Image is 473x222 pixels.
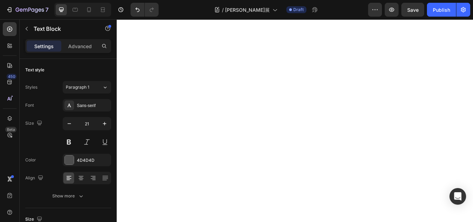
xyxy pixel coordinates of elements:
[3,3,52,17] button: 7
[407,7,419,13] span: Save
[34,43,54,50] p: Settings
[25,67,44,73] div: Text style
[222,6,224,14] span: /
[66,84,89,90] span: Paragraph 1
[52,193,84,199] div: Show more
[293,7,304,13] span: Draft
[7,74,17,79] div: 450
[68,43,92,50] p: Advanced
[25,174,45,183] div: Align
[5,127,17,132] div: Beta
[449,188,466,205] div: Open Intercom Messenger
[433,6,450,14] div: Publish
[427,3,456,17] button: Publish
[77,157,109,163] div: 4D4D4D
[63,81,111,94] button: Paragraph 1
[117,19,473,222] iframe: Design area
[131,3,159,17] div: Undo/Redo
[77,103,109,109] div: Sans-serif
[225,6,270,14] span: [PERSON_NAME]展
[25,157,36,163] div: Color
[45,6,48,14] p: 7
[25,84,37,90] div: Styles
[25,102,34,108] div: Font
[25,190,111,202] button: Show more
[401,3,424,17] button: Save
[34,25,92,33] p: Text Block
[25,119,44,128] div: Size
